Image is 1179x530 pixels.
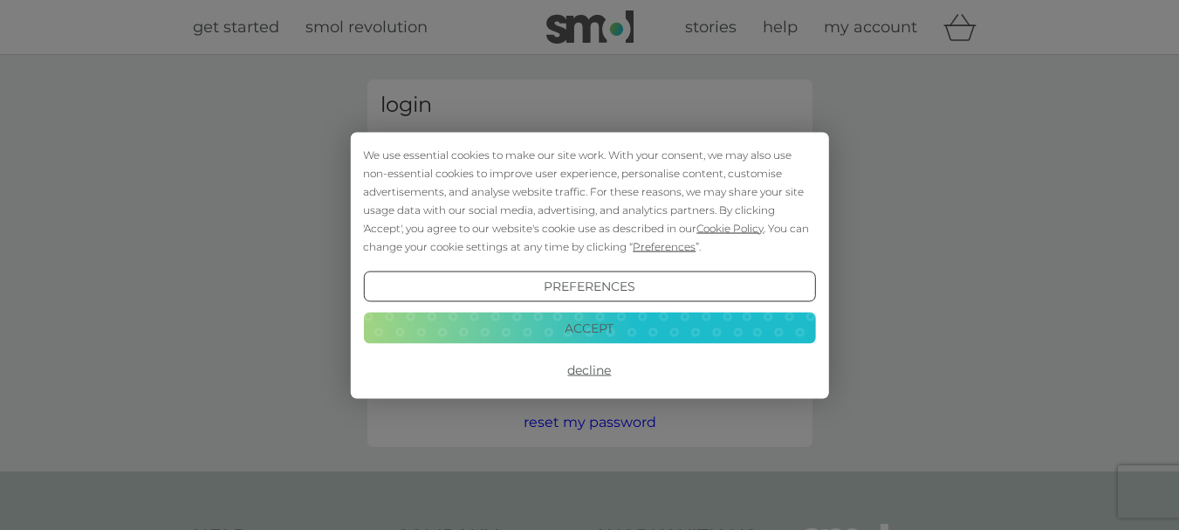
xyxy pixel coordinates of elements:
[696,221,764,234] span: Cookie Policy
[363,354,815,386] button: Decline
[350,132,828,398] div: Cookie Consent Prompt
[363,313,815,344] button: Accept
[363,271,815,302] button: Preferences
[363,145,815,255] div: We use essential cookies to make our site work. With your consent, we may also use non-essential ...
[633,239,696,252] span: Preferences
